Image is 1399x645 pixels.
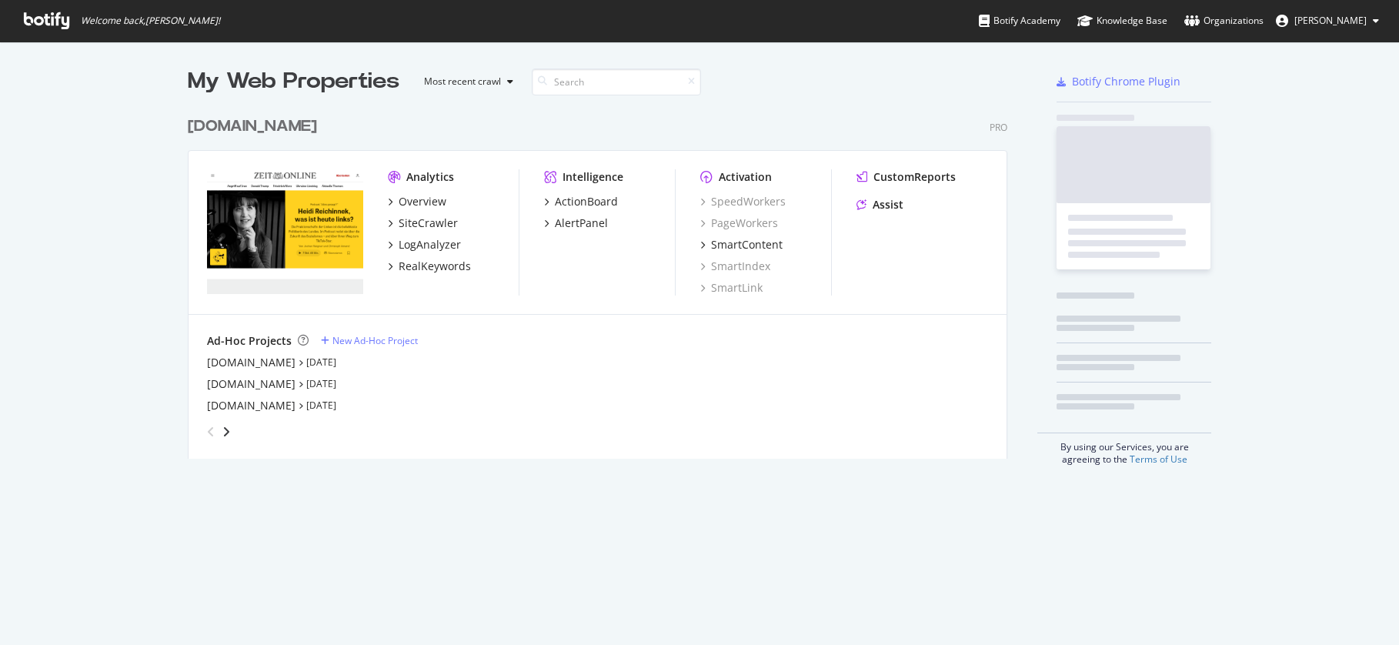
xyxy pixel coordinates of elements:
div: SiteCrawler [399,216,458,231]
a: AlertPanel [544,216,608,231]
div: Assist [873,197,903,212]
div: [DOMAIN_NAME] [188,115,317,138]
div: CustomReports [873,169,956,185]
div: Ad-Hoc Projects [207,333,292,349]
div: By using our Services, you are agreeing to the [1037,433,1211,466]
a: Assist [856,197,903,212]
div: Knowledge Base [1077,13,1167,28]
a: Terms of Use [1130,453,1187,466]
a: Botify Chrome Plugin [1057,74,1180,89]
a: New Ad-Hoc Project [321,334,418,347]
a: LogAnalyzer [388,237,461,252]
a: RealKeywords [388,259,471,274]
button: [PERSON_NAME] [1264,8,1391,33]
div: LogAnalyzer [399,237,461,252]
div: Botify Academy [979,13,1060,28]
span: Welcome back, [PERSON_NAME] ! [81,15,220,27]
div: Activation [719,169,772,185]
img: www.zeit.de [207,169,363,294]
div: Overview [399,194,446,209]
div: Botify Chrome Plugin [1072,74,1180,89]
a: SpeedWorkers [700,194,786,209]
div: Organizations [1184,13,1264,28]
div: SmartContent [711,237,783,252]
a: [DATE] [306,377,336,390]
div: RealKeywords [399,259,471,274]
div: AlertPanel [555,216,608,231]
div: My Web Properties [188,66,399,97]
div: Pro [990,121,1007,134]
div: Most recent crawl [424,77,501,86]
a: [DOMAIN_NAME] [207,398,295,413]
a: SmartIndex [700,259,770,274]
div: grid [188,97,1020,459]
a: [DOMAIN_NAME] [207,355,295,370]
button: Most recent crawl [412,69,519,94]
a: [DOMAIN_NAME] [207,376,295,392]
a: SmartContent [700,237,783,252]
a: [DOMAIN_NAME] [188,115,323,138]
span: Judith Lungstraß [1294,14,1367,27]
input: Search [532,69,701,95]
a: PageWorkers [700,216,778,231]
a: [DATE] [306,399,336,412]
a: ActionBoard [544,194,618,209]
div: angle-left [201,419,221,444]
div: angle-right [221,424,232,439]
a: SiteCrawler [388,216,458,231]
div: ActionBoard [555,194,618,209]
a: CustomReports [856,169,956,185]
div: New Ad-Hoc Project [332,334,418,347]
div: Analytics [406,169,454,185]
a: Overview [388,194,446,209]
a: SmartLink [700,280,763,296]
a: [DATE] [306,356,336,369]
div: Intelligence [563,169,623,185]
